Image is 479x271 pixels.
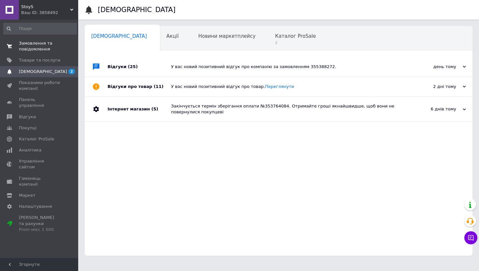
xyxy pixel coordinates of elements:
[19,227,60,233] div: Prom мікс 1 000
[21,10,78,16] div: Ваш ID: 3858492
[171,64,401,70] div: У вас новий позитивний відгук про компанію за замовленням 355388272.
[401,106,466,112] div: 6 днів тому
[21,4,70,10] span: StoyS
[19,136,54,142] span: Каталог ProSale
[171,103,401,115] div: Закінчується термін зберігання оплати №353764084. Отримайте гроші якнайшвидше, щоб вони не поверн...
[3,23,77,35] input: Пошук
[108,97,171,121] div: Інтернет магазин
[154,84,164,89] span: (11)
[128,64,138,69] span: (25)
[19,80,60,92] span: Показники роботи компанії
[19,204,52,209] span: Налаштування
[19,114,36,120] span: Відгуки
[464,231,477,244] button: Чат з покупцем
[401,84,466,90] div: 2 дні тому
[19,69,67,75] span: [DEMOGRAPHIC_DATA]
[401,64,466,70] div: день тому
[19,193,36,198] span: Маркет
[19,158,60,170] span: Управління сайтом
[68,69,75,74] span: 2
[108,57,171,77] div: Відгуки
[91,33,147,39] span: [DEMOGRAPHIC_DATA]
[19,40,60,52] span: Замовлення та повідомлення
[275,33,316,39] span: Каталог ProSale
[198,33,255,39] span: Новини маркетплейсу
[265,84,294,89] a: Переглянути
[167,33,179,39] span: Акції
[275,40,316,45] span: 2
[19,147,41,153] span: Аналітика
[19,176,60,187] span: Гаманець компанії
[19,125,36,131] span: Покупці
[19,97,60,108] span: Панель управління
[108,77,171,96] div: Відгуки про товар
[151,107,158,111] span: (5)
[171,84,401,90] div: У вас новий позитивний відгук про товар.
[19,57,60,63] span: Товари та послуги
[98,6,176,14] h1: [DEMOGRAPHIC_DATA]
[19,215,60,233] span: [PERSON_NAME] та рахунки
